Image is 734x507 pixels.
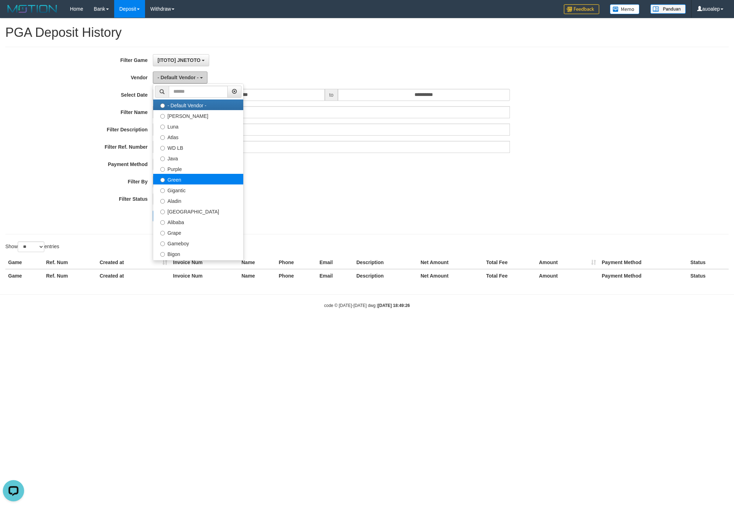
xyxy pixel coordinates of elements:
[378,303,410,308] strong: [DATE] 18:49:26
[688,256,729,269] th: Status
[160,146,165,150] input: WD LB
[5,269,43,282] th: Game
[354,256,418,269] th: Description
[239,269,276,282] th: Name
[276,256,317,269] th: Phone
[153,184,243,195] label: Gigantic
[317,269,354,282] th: Email
[418,269,483,282] th: Net Amount
[153,163,243,174] label: Purple
[153,248,243,259] label: Bigon
[18,241,44,252] select: Showentries
[3,3,24,24] button: Open LiveChat chat widget
[650,4,686,14] img: panduan.png
[599,269,688,282] th: Payment Method
[160,156,165,161] input: Java
[153,238,243,248] label: Gameboy
[599,256,688,269] th: Payment Method
[354,269,418,282] th: Description
[170,256,239,269] th: Invoice Num
[170,269,239,282] th: Invoice Num
[325,89,338,101] span: to
[97,269,170,282] th: Created at
[610,4,640,14] img: Button%20Memo.svg
[483,269,536,282] th: Total Fee
[5,241,59,252] label: Show entries
[564,4,599,14] img: Feedback.jpg
[153,99,243,110] label: - Default Vendor -
[418,256,483,269] th: Net Amount
[153,259,243,269] label: Allstar
[160,114,165,119] input: [PERSON_NAME]
[153,153,243,163] label: Java
[153,195,243,206] label: Aladin
[153,227,243,238] label: Grape
[5,25,729,40] h1: PGA Deposit History
[97,256,170,269] th: Created at
[5,256,43,269] th: Game
[43,256,97,269] th: Ref. Num
[153,142,243,153] label: WD LB
[160,220,165,225] input: Alibaba
[157,57,200,63] span: [ITOTO] JNETOTO
[153,121,243,131] label: Luna
[157,75,199,80] span: - Default Vendor -
[5,4,59,14] img: MOTION_logo.png
[160,167,165,172] input: Purple
[536,269,599,282] th: Amount
[160,199,165,204] input: Aladin
[160,252,165,257] input: Bigon
[153,110,243,121] label: [PERSON_NAME]
[160,178,165,182] input: Green
[153,72,207,84] button: - Default Vendor -
[160,135,165,140] input: Atlas
[153,216,243,227] label: Alibaba
[153,206,243,216] label: [GEOGRAPHIC_DATA]
[43,269,97,282] th: Ref. Num
[536,256,599,269] th: Amount
[239,256,276,269] th: Name
[153,54,209,66] button: [ITOTO] JNETOTO
[276,269,317,282] th: Phone
[160,231,165,235] input: Grape
[160,188,165,193] input: Gigantic
[688,269,729,282] th: Status
[324,303,410,308] small: code © [DATE]-[DATE] dwg |
[160,210,165,214] input: [GEOGRAPHIC_DATA]
[160,125,165,129] input: Luna
[160,241,165,246] input: Gameboy
[153,131,243,142] label: Atlas
[317,256,354,269] th: Email
[483,256,536,269] th: Total Fee
[160,103,165,108] input: - Default Vendor -
[153,174,243,184] label: Green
